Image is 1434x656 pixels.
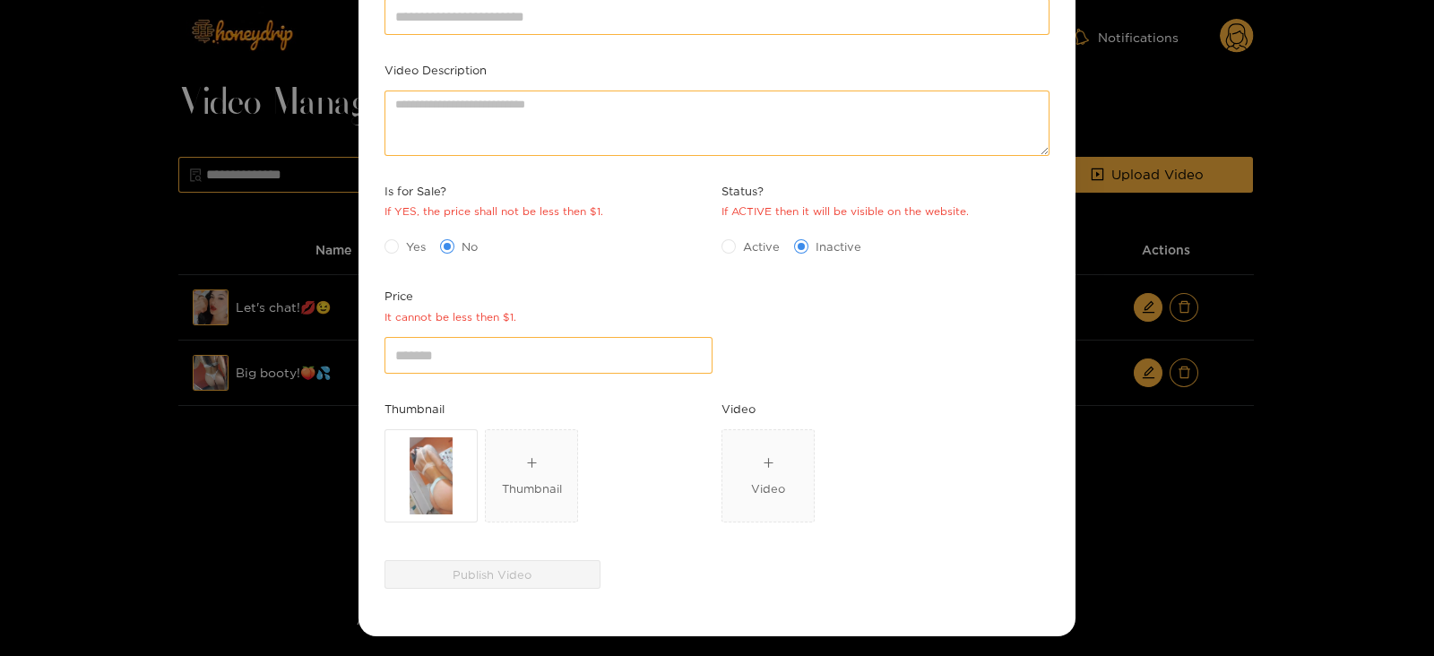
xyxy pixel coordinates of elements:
div: Thumbnail [502,479,562,497]
span: Is for Sale? [384,182,603,200]
span: Yes [399,237,433,255]
label: Video [721,400,756,418]
div: If YES, the price shall not be less then $1. [384,203,603,220]
span: plusThumbnail [486,430,577,522]
span: plus [763,457,774,469]
button: Publish Video [384,560,600,589]
div: Video [751,479,785,497]
span: Active [736,237,787,255]
span: plus [526,457,538,469]
div: If ACTIVE then it will be visible on the website. [721,203,969,220]
div: It cannot be less then $1. [384,309,516,326]
span: Status? [721,182,969,200]
label: Thumbnail [384,400,445,418]
span: No [454,237,485,255]
textarea: Video Description [384,91,1050,156]
span: Inactive [808,237,868,255]
span: Price [384,287,516,305]
label: Video Description [384,61,487,79]
span: plusVideo [722,430,814,522]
